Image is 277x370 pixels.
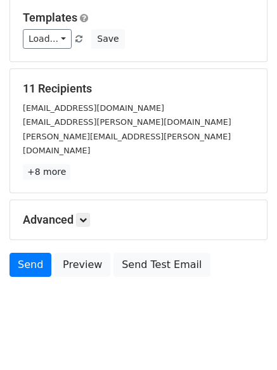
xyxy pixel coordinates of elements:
a: Templates [23,11,77,24]
h5: Advanced [23,213,254,227]
a: Send Test Email [113,253,210,277]
small: [EMAIL_ADDRESS][PERSON_NAME][DOMAIN_NAME] [23,117,231,127]
a: Preview [55,253,110,277]
a: Load... [23,29,72,49]
small: [EMAIL_ADDRESS][DOMAIN_NAME] [23,103,164,113]
button: Save [91,29,124,49]
h5: 11 Recipients [23,82,254,96]
iframe: Chat Widget [214,309,277,370]
a: Send [10,253,51,277]
a: +8 more [23,164,70,180]
small: [PERSON_NAME][EMAIL_ADDRESS][PERSON_NAME][DOMAIN_NAME] [23,132,231,156]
